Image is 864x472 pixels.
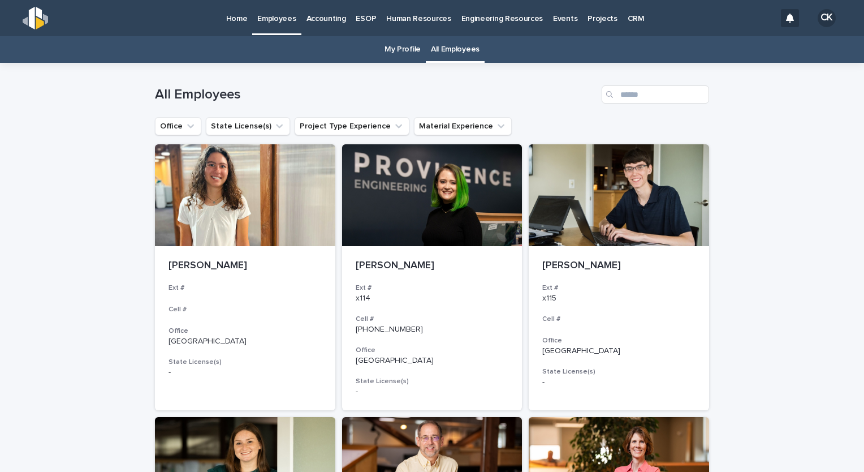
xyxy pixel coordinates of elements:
h3: Ext # [169,284,322,293]
h3: State License(s) [169,358,322,367]
a: [PHONE_NUMBER] [356,325,423,333]
img: s5b5MGTdWwFoU4EDV7nw [23,7,48,29]
p: [PERSON_NAME] [542,260,695,272]
h3: Ext # [356,284,509,293]
button: Office [155,117,201,135]
h3: Office [542,336,695,345]
a: [PERSON_NAME]Ext #Cell #Office[GEOGRAPHIC_DATA]State License(s)- [155,144,335,410]
div: CK [818,9,836,27]
a: My Profile [385,36,421,63]
h3: State License(s) [542,367,695,376]
h3: Office [356,346,509,355]
button: Project Type Experience [295,117,409,135]
p: [GEOGRAPHIC_DATA] [542,346,695,356]
button: Material Experience [414,117,512,135]
h3: Cell # [542,315,695,324]
button: State License(s) [206,117,290,135]
a: x115 [542,294,556,302]
p: - [169,368,322,377]
h3: Office [169,327,322,336]
p: [PERSON_NAME] [169,260,322,272]
input: Search [602,85,709,104]
h3: Ext # [542,284,695,293]
p: - [356,387,509,397]
p: [PERSON_NAME] [356,260,509,272]
h3: Cell # [169,305,322,314]
a: All Employees [431,36,479,63]
a: x114 [356,294,370,302]
a: [PERSON_NAME]Ext #x115Cell #Office[GEOGRAPHIC_DATA]State License(s)- [529,144,709,410]
p: [GEOGRAPHIC_DATA] [169,337,322,346]
p: [GEOGRAPHIC_DATA] [356,356,509,366]
p: - [542,377,695,387]
a: [PERSON_NAME]Ext #x114Cell #[PHONE_NUMBER]Office[GEOGRAPHIC_DATA]State License(s)- [342,144,522,410]
h3: State License(s) [356,377,509,386]
h1: All Employees [155,87,597,103]
h3: Cell # [356,315,509,324]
